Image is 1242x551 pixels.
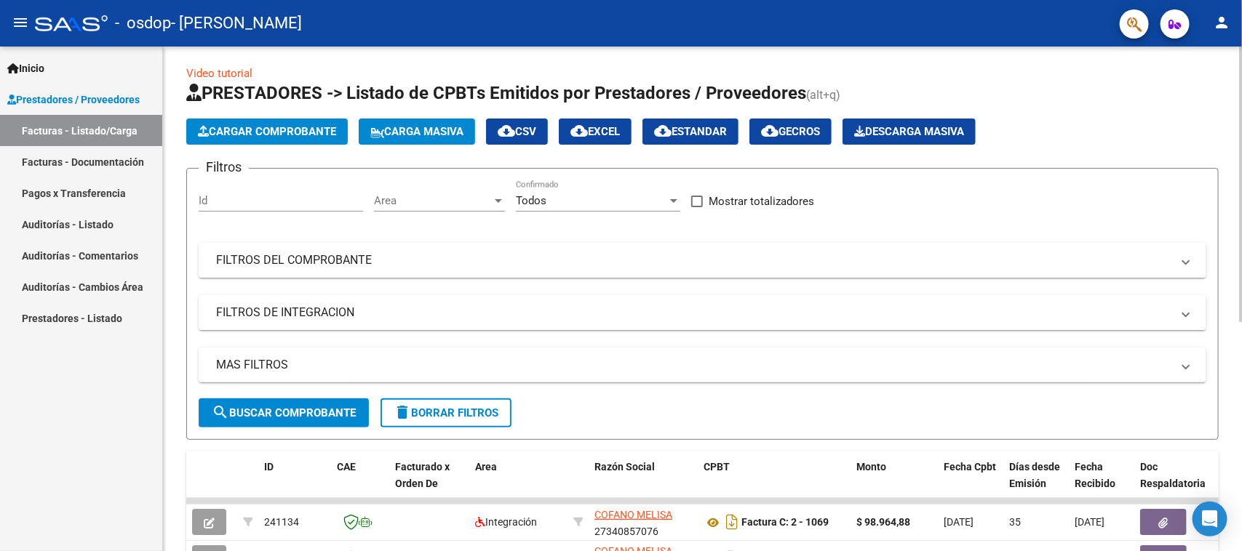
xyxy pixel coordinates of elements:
span: Gecros [761,125,820,138]
button: Descarga Masiva [843,118,976,145]
button: Borrar Filtros [381,398,511,427]
div: 27340857076 [594,507,692,537]
span: Carga Masiva [370,125,463,138]
span: CAE [337,461,356,472]
mat-panel-title: FILTROS DE INTEGRACION [216,305,1171,321]
strong: $ 98.964,88 [856,516,910,528]
span: Razón Social [594,461,655,472]
span: Doc Respaldatoria [1140,461,1206,489]
button: EXCEL [559,118,632,145]
datatable-header-cell: Monto [851,451,938,515]
mat-icon: person [1213,14,1230,31]
datatable-header-cell: CAE [331,451,389,515]
mat-icon: delete [394,403,411,421]
div: Open Intercom Messenger [1193,502,1227,536]
datatable-header-cell: Facturado x Orden De [389,451,469,515]
span: Mostrar totalizadores [709,193,814,210]
app-download-masive: Descarga masiva de comprobantes (adjuntos) [843,118,976,145]
span: - [PERSON_NAME] [171,7,302,39]
datatable-header-cell: ID [258,451,331,515]
datatable-header-cell: Días desde Emisión [1003,451,1069,515]
span: Todos [516,194,546,207]
span: COFANO MELISA [594,509,672,520]
mat-icon: search [212,403,229,421]
mat-panel-title: FILTROS DEL COMPROBANTE [216,252,1171,268]
span: Area [374,194,492,207]
span: 35 [1009,516,1021,528]
button: Carga Masiva [359,118,475,145]
span: - osdop [115,7,171,39]
span: Borrar Filtros [394,406,498,419]
mat-icon: cloud_download [498,122,515,140]
datatable-header-cell: Fecha Recibido [1069,451,1134,515]
span: Días desde Emisión [1009,461,1060,489]
span: Descarga Masiva [854,125,964,138]
mat-icon: cloud_download [570,122,588,140]
datatable-header-cell: Razón Social [589,451,698,515]
mat-expansion-panel-header: MAS FILTROS [199,347,1206,382]
span: EXCEL [570,125,620,138]
datatable-header-cell: Fecha Cpbt [938,451,1003,515]
span: Estandar [654,125,727,138]
span: 241134 [264,516,299,528]
span: (alt+q) [806,88,840,102]
span: CSV [498,125,536,138]
button: Buscar Comprobante [199,398,369,427]
span: Integración [475,516,537,528]
a: Video tutorial [186,67,252,80]
span: Area [475,461,497,472]
span: Inicio [7,60,44,76]
span: [DATE] [1075,516,1104,528]
mat-icon: menu [12,14,29,31]
strong: Factura C: 2 - 1069 [741,517,829,528]
h3: Filtros [199,157,249,177]
span: ID [264,461,274,472]
button: Gecros [749,118,832,145]
span: Cargar Comprobante [198,125,336,138]
span: [DATE] [944,516,974,528]
mat-expansion-panel-header: FILTROS DE INTEGRACION [199,295,1206,330]
button: CSV [486,118,548,145]
span: Facturado x Orden De [395,461,450,489]
mat-icon: cloud_download [761,122,779,140]
span: CPBT [704,461,730,472]
span: Monto [856,461,886,472]
button: Cargar Comprobante [186,118,348,145]
span: Fecha Recibido [1075,461,1115,489]
mat-icon: cloud_download [654,122,672,140]
button: Estandar [642,118,739,145]
mat-panel-title: MAS FILTROS [216,357,1171,373]
i: Descargar documento [722,510,741,534]
span: Buscar Comprobante [212,406,356,419]
datatable-header-cell: CPBT [698,451,851,515]
mat-expansion-panel-header: FILTROS DEL COMPROBANTE [199,243,1206,278]
span: Prestadores / Proveedores [7,92,140,108]
datatable-header-cell: Doc Respaldatoria [1134,451,1222,515]
span: PRESTADORES -> Listado de CPBTs Emitidos por Prestadores / Proveedores [186,83,806,103]
span: Fecha Cpbt [944,461,996,472]
datatable-header-cell: Area [469,451,568,515]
